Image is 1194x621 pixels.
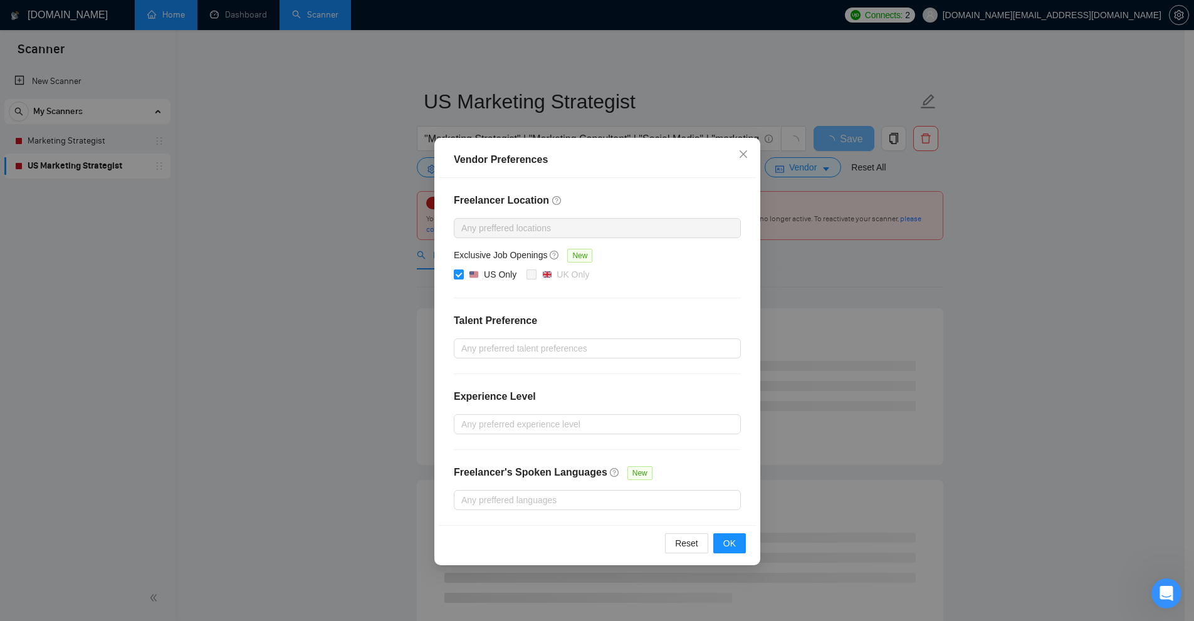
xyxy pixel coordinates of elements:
[675,536,698,550] span: Reset
[726,138,760,172] button: Close
[557,268,589,281] div: UK Only
[454,248,547,262] h5: Exclusive Job Openings
[665,533,708,553] button: Reset
[738,149,748,159] span: close
[567,249,592,263] span: New
[454,313,741,328] h4: Talent Preference
[469,270,478,279] img: 🇺🇸
[713,533,745,553] button: OK
[454,389,536,404] h4: Experience Level
[609,467,619,477] span: question-circle
[627,466,652,480] span: New
[454,152,741,167] div: Vendor Preferences
[552,196,562,206] span: question-circle
[723,536,735,550] span: OK
[454,193,741,208] h4: Freelancer Location
[484,268,516,281] div: US Only
[542,270,551,279] img: 🇬🇧
[550,250,560,260] span: question-circle
[1151,578,1181,608] iframe: Intercom live chat
[454,465,607,480] h4: Freelancer's Spoken Languages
